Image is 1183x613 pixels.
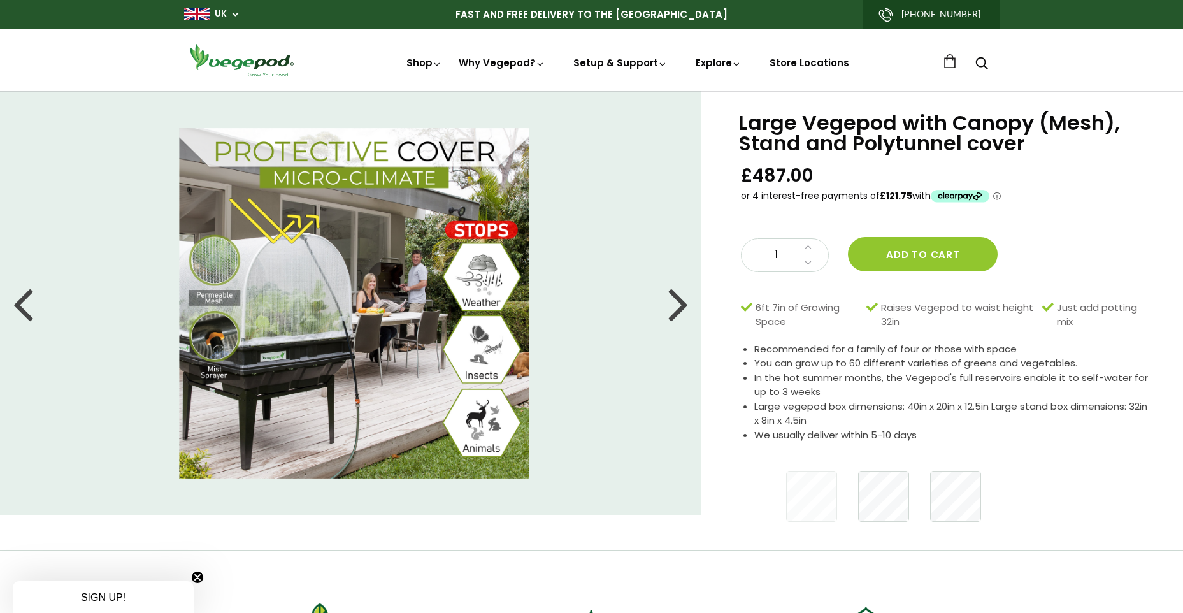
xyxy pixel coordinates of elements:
[975,58,988,71] a: Search
[754,371,1151,400] li: In the hot summer months, the Vegepod's full reservoirs enable it to self-water for up to 3 weeks
[741,164,814,187] span: £487.00
[881,301,1036,329] span: Raises Vegepod to waist height 32in
[184,42,299,78] img: Vegepod
[13,581,194,613] div: SIGN UP!Close teaser
[191,571,204,584] button: Close teaser
[1057,301,1145,329] span: Just add potting mix
[801,255,815,271] a: Decrease quantity by 1
[756,301,860,329] span: 6ft 7in of Growing Space
[573,56,668,69] a: Setup & Support
[81,592,125,603] span: SIGN UP!
[696,56,742,69] a: Explore
[738,113,1151,154] h1: Large Vegepod with Canopy (Mesh), Stand and Polytunnel cover
[406,56,442,69] a: Shop
[754,342,1151,357] li: Recommended for a family of four or those with space
[215,8,227,20] a: UK
[459,56,545,69] a: Why Vegepod?
[754,400,1151,428] li: Large vegepod box dimensions: 40in x 20in x 12.5in Large stand box dimensions: 32in x 8in x 4.5in
[754,428,1151,443] li: We usually deliver within 5-10 days
[801,239,815,256] a: Increase quantity by 1
[848,237,998,271] button: Add to cart
[754,356,1151,371] li: You can grow up to 60 different varieties of greens and vegetables.
[184,8,210,20] img: gb_large.png
[754,247,798,263] span: 1
[770,56,849,69] a: Store Locations
[179,128,529,479] img: Large Vegepod with Canopy (Mesh), Stand and Polytunnel cover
